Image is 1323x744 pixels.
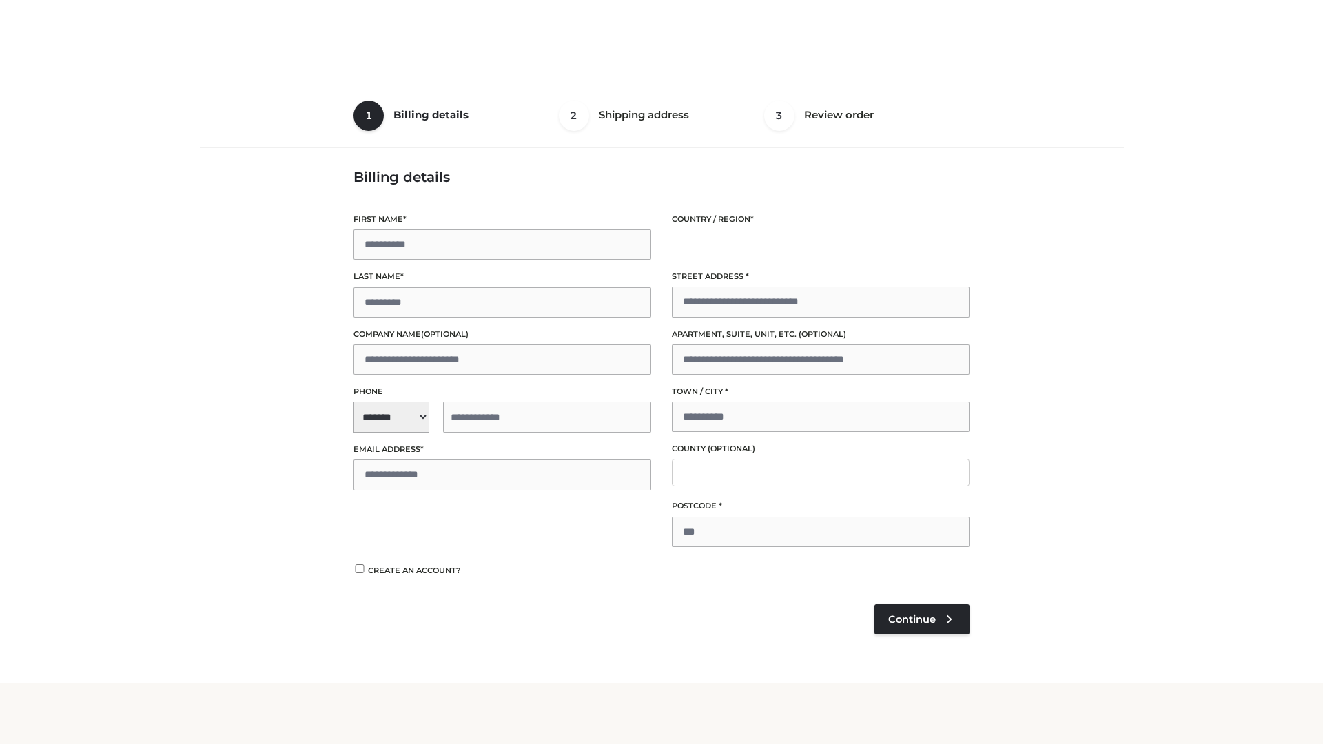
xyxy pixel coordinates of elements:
[672,270,970,283] label: Street address
[708,444,755,453] span: (optional)
[672,328,970,341] label: Apartment, suite, unit, etc.
[353,213,651,226] label: First name
[353,328,651,341] label: Company name
[353,385,651,398] label: Phone
[353,443,651,456] label: Email address
[353,270,651,283] label: Last name
[421,329,469,339] span: (optional)
[353,169,970,185] h3: Billing details
[888,613,936,626] span: Continue
[672,499,970,513] label: Postcode
[353,564,366,573] input: Create an account?
[672,442,970,455] label: County
[672,213,970,226] label: Country / Region
[799,329,846,339] span: (optional)
[368,566,461,575] span: Create an account?
[874,604,970,634] a: Continue
[672,385,970,398] label: Town / City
